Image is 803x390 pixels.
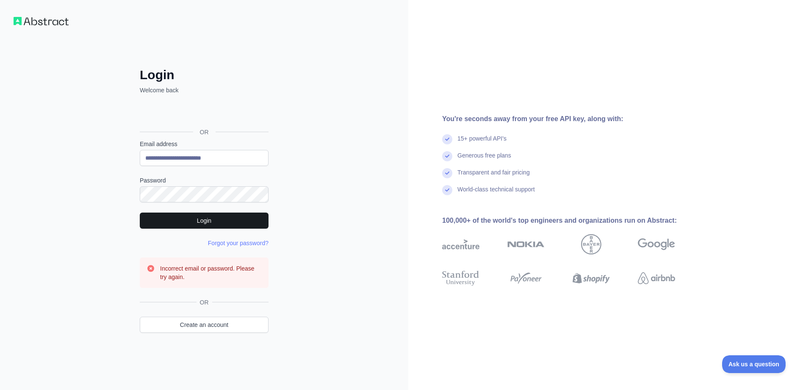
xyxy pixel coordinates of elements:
[442,269,479,288] img: stanford university
[208,240,269,246] a: Forgot your password?
[442,134,452,144] img: check mark
[457,151,511,168] div: Generous free plans
[457,185,535,202] div: World-class technical support
[140,140,269,148] label: Email address
[442,185,452,195] img: check mark
[140,67,269,83] h2: Login
[638,269,675,288] img: airbnb
[638,234,675,254] img: google
[581,234,601,254] img: bayer
[193,128,216,136] span: OR
[722,355,786,373] iframe: Toggle Customer Support
[140,86,269,94] p: Welcome back
[140,213,269,229] button: Login
[442,216,702,226] div: 100,000+ of the world's top engineers and organizations run on Abstract:
[160,264,262,281] h3: Incorrect email or password. Please try again.
[14,17,69,25] img: Workflow
[140,317,269,333] a: Create an account
[442,114,702,124] div: You're seconds away from your free API key, along with:
[140,176,269,185] label: Password
[507,269,545,288] img: payoneer
[442,151,452,161] img: check mark
[457,168,530,185] div: Transparent and fair pricing
[573,269,610,288] img: shopify
[507,234,545,254] img: nokia
[442,234,479,254] img: accenture
[457,134,507,151] div: 15+ powerful API's
[442,168,452,178] img: check mark
[136,104,271,122] iframe: Google ile Oturum Açma Düğmesi
[197,298,212,307] span: OR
